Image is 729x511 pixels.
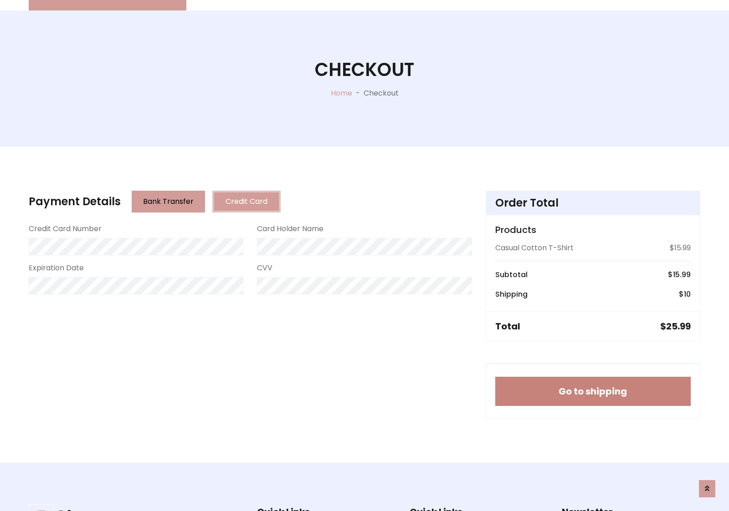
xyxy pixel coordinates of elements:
[364,88,399,99] p: Checkout
[679,290,691,299] h6: $
[495,321,520,332] h5: Total
[495,377,691,406] button: Go to shipping
[315,59,414,81] h1: Checkout
[257,263,272,273] label: CVV
[670,243,691,253] p: $15.99
[495,197,691,210] h4: Order Total
[257,223,323,234] label: Card Holder Name
[495,224,691,235] h5: Products
[29,263,84,273] label: Expiration Date
[132,191,205,212] button: Bank Transfer
[660,321,691,332] h5: $
[212,191,281,212] button: Credit Card
[495,290,528,299] h6: Shipping
[673,269,691,280] span: 15.99
[495,270,528,279] h6: Subtotal
[29,195,121,208] h4: Payment Details
[352,88,364,99] p: -
[666,320,691,333] span: 25.99
[331,88,352,98] a: Home
[668,270,691,279] h6: $
[29,223,102,234] label: Credit Card Number
[684,289,691,299] span: 10
[495,243,574,253] p: Casual Cotton T-Shirt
